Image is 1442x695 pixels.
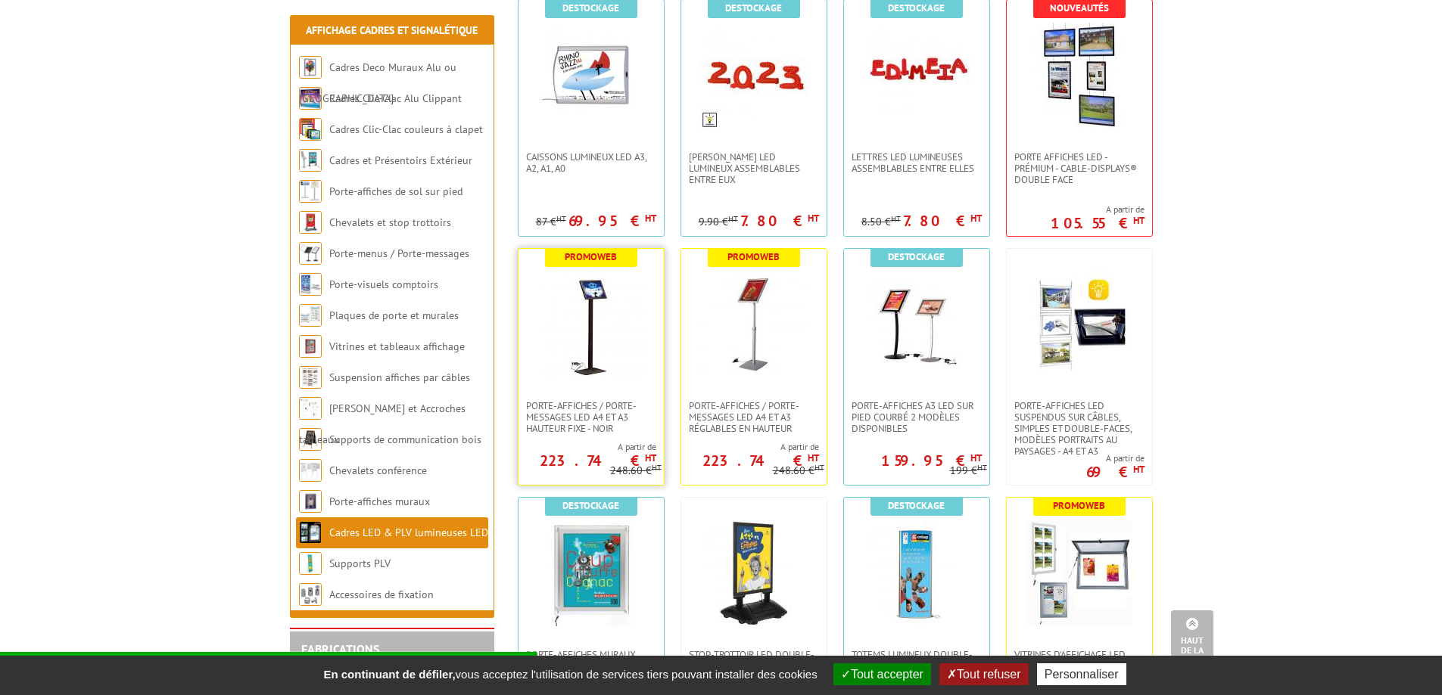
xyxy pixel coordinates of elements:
[689,400,819,434] span: Porte-affiches / Porte-messages LED A4 et A3 réglables en hauteur
[1053,499,1105,512] b: Promoweb
[299,402,466,446] a: [PERSON_NAME] et Accroches tableaux
[299,273,322,296] img: Porte-visuels comptoirs
[299,149,322,172] img: Cadres et Présentoirs Extérieur
[852,151,982,174] span: Lettres LED lumineuses assemblables entre elles
[562,499,619,512] b: Destockage
[1007,151,1152,185] a: Porte Affiches LED - Prémium - Cable-Displays® Double face
[652,462,662,473] sup: HT
[329,371,470,384] a: Suspension affiches par câbles
[329,278,438,291] a: Porte-visuels comptoirs
[538,520,644,626] img: Porte-Affiches Muraux Eclairage LED - A4, A3 ou A2 en plexiglass
[864,23,970,129] img: Lettres LED lumineuses assemblables entre elles
[681,400,827,434] a: Porte-affiches / Porte-messages LED A4 et A3 réglables en hauteur
[808,451,819,464] sup: HT
[1133,214,1145,227] sup: HT
[725,2,782,14] b: Destockage
[1051,203,1145,216] span: A partir de
[306,23,478,37] a: Affichage Cadres et Signalétique
[299,552,322,575] img: Supports PLV
[701,23,807,129] img: Chiffres LED lumineux assemblables entre eux
[329,495,430,508] a: Porte-affiches muraux
[970,451,982,464] sup: HT
[1026,271,1132,377] img: Porte-affiches LED suspendus sur câbles, simples et double-faces, modèles portraits au paysages -...
[727,250,780,263] b: Promoweb
[844,400,989,434] a: Porte-affiches A3 LED sur pied courbé 2 modèles disponibles
[299,490,322,513] img: Porte-affiches muraux
[970,212,982,225] sup: HT
[526,400,656,434] span: Porte-affiches / Porte-messages LED A4 et A3 hauteur fixe - Noir
[681,649,827,694] a: Stop-Trottoir LED double-faces A1 étanche sur ressorts, base lestable noire.
[833,663,931,685] button: Tout accepter
[681,151,827,185] a: [PERSON_NAME] LED lumineux assemblables entre eux
[740,216,819,225] p: 7.80 €
[329,154,472,167] a: Cadres et Présentoirs Extérieur
[645,212,656,225] sup: HT
[329,92,462,105] a: Cadres Clic-Clac Alu Clippant
[1051,219,1145,228] p: 105.55 €
[299,304,322,327] img: Plaques de porte et murales
[329,557,391,570] a: Supports PLV
[814,462,824,473] sup: HT
[519,649,664,683] a: Porte-Affiches Muraux Eclairage LED - A4, A3 ou A2 en plexiglass
[329,526,488,539] a: Cadres LED & PLV lumineuses LED
[1086,452,1145,464] span: A partir de
[699,216,738,228] p: 9.90 €
[903,216,982,225] p: 7.80 €
[728,213,738,224] sup: HT
[1133,463,1145,476] sup: HT
[950,465,987,476] p: 199 €
[299,242,322,265] img: Porte-menus / Porte-messages
[519,441,656,453] span: A partir de
[1026,520,1132,626] img: Vitrines d'affichage LED pour l'extérieur et l'intérieur feuilles A4 fond métal
[538,23,644,129] img: Caissons lumineux LED A3, A2, A1, A0
[681,441,819,453] span: A partir de
[526,649,656,683] span: Porte-Affiches Muraux Eclairage LED - A4, A3 ou A2 en plexiglass
[773,465,824,476] p: 248.60 €
[299,459,322,482] img: Chevalets conférence
[329,588,434,601] a: Accessoires de fixation
[861,216,901,228] p: 8.50 €
[329,464,427,477] a: Chevalets conférence
[701,271,807,377] img: Porte-affiches / Porte-messages LED A4 et A3 réglables en hauteur
[1014,151,1145,185] span: Porte Affiches LED - Prémium - Cable-Displays® Double face
[299,61,456,105] a: Cadres Deco Muraux Alu ou [GEOGRAPHIC_DATA]
[536,216,566,228] p: 87 €
[1007,649,1152,694] a: Vitrines d'affichage LED pour l'extérieur et l'intérieur feuilles A4 fond métal
[329,309,459,322] a: Plaques de porte et murales
[299,397,322,420] img: Cimaises et Accroches tableaux
[1026,23,1132,129] img: Porte Affiches LED - Prémium - Cable-Displays® Double face
[1014,400,1145,457] span: Porte-affiches LED suspendus sur câbles, simples et double-faces, modèles portraits au paysages -...
[299,211,322,234] img: Chevalets et stop trottoirs
[689,649,819,694] span: Stop-Trottoir LED double-faces A1 étanche sur ressorts, base lestable noire.
[329,185,462,198] a: Porte-affiches de sol sur pied
[301,641,379,670] a: FABRICATIONS"Sur Mesure"
[568,216,656,225] p: 69.95 €
[881,456,982,465] p: 159.95 €
[526,151,656,174] span: Caissons lumineux LED A3, A2, A1, A0
[565,250,617,263] b: Promoweb
[562,2,619,14] b: Destockage
[610,465,662,476] p: 248.60 €
[891,213,901,224] sup: HT
[701,520,807,626] img: Stop-Trottoir LED double-faces A1 étanche sur ressorts, base lestable noire.
[299,366,322,389] img: Suspension affiches par câbles
[299,335,322,358] img: Vitrines et tableaux affichage
[939,663,1028,685] button: Tout refuser
[864,271,970,377] img: Porte-affiches A3 LED sur pied courbé 2 modèles disponibles
[888,499,945,512] b: Destockage
[1171,610,1213,672] a: Haut de la page
[556,213,566,224] sup: HT
[316,668,824,681] span: vous acceptez l'utilisation de services tiers pouvant installer des cookies
[1007,400,1152,457] a: Porte-affiches LED suspendus sur câbles, simples et double-faces, modèles portraits au paysages -...
[323,668,455,681] strong: En continuant de défiler,
[329,340,465,353] a: Vitrines et tableaux affichage
[299,56,322,79] img: Cadres Deco Muraux Alu ou Bois
[645,451,656,464] sup: HT
[329,216,451,229] a: Chevalets et stop trottoirs
[852,400,982,434] span: Porte-affiches A3 LED sur pied courbé 2 modèles disponibles
[702,456,819,465] p: 223.74 €
[299,118,322,141] img: Cadres Clic-Clac couleurs à clapet
[852,649,982,683] span: Totems lumineux double-faces tubes néons fluorescents H172cm
[540,456,656,465] p: 223.74 €
[299,583,322,606] img: Accessoires de fixation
